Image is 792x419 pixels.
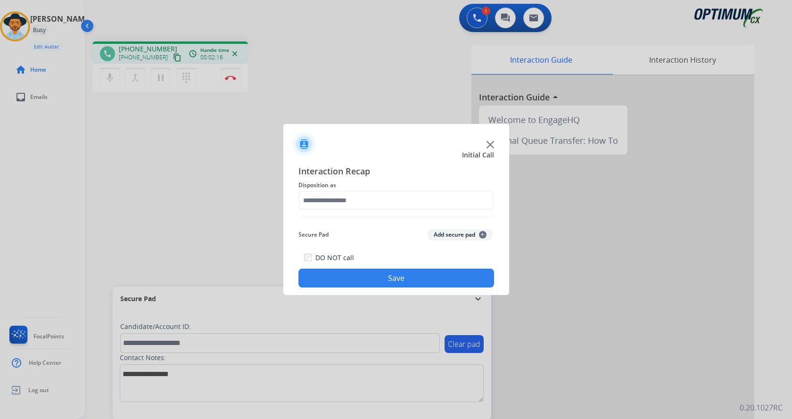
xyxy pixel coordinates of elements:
span: Secure Pad [298,229,329,240]
span: Disposition as [298,180,494,191]
span: Interaction Recap [298,164,494,180]
p: 0.20.1027RC [740,402,783,413]
button: Save [298,269,494,288]
label: DO NOT call [315,253,354,263]
img: contactIcon [293,133,315,156]
span: + [479,231,487,238]
button: Add secure pad+ [428,229,492,240]
span: Initial Call [462,150,494,160]
img: contact-recap-line.svg [298,217,494,218]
